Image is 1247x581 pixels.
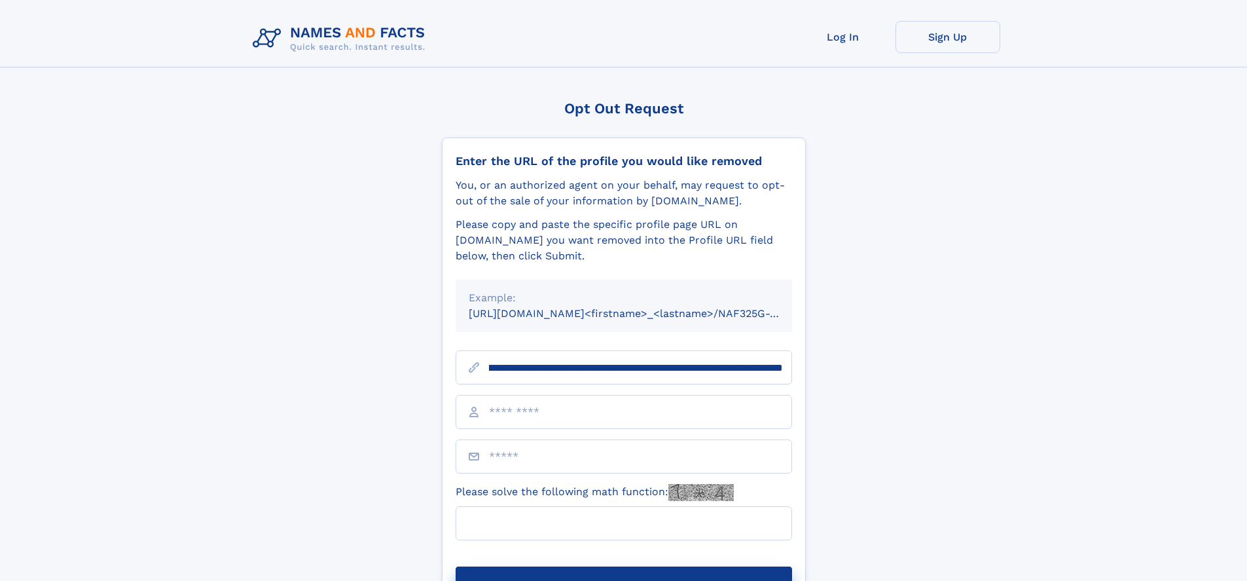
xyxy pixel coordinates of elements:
[456,178,792,209] div: You, or an authorized agent on your behalf, may request to opt-out of the sale of your informatio...
[791,21,895,53] a: Log In
[469,290,779,306] div: Example:
[456,484,734,501] label: Please solve the following math function:
[442,100,806,117] div: Opt Out Request
[469,307,817,320] small: [URL][DOMAIN_NAME]<firstname>_<lastname>/NAF325G-xxxxxxxx
[895,21,1000,53] a: Sign Up
[247,21,436,56] img: Logo Names and Facts
[456,217,792,264] div: Please copy and paste the specific profile page URL on [DOMAIN_NAME] you want removed into the Pr...
[456,154,792,168] div: Enter the URL of the profile you would like removed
